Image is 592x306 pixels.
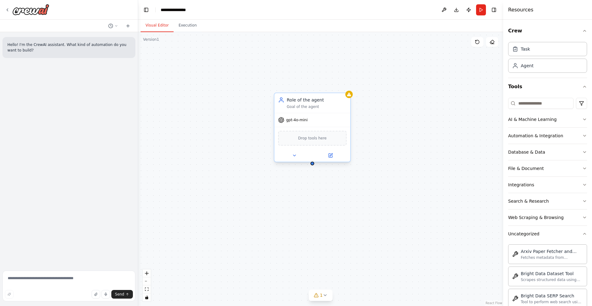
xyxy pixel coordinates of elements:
[143,269,151,277] button: zoom in
[143,37,159,42] div: Version 1
[111,290,133,299] button: Send
[508,231,539,237] div: Uncategorized
[320,292,323,298] span: 1
[274,94,351,163] div: Role of the agentGoal of the agentgpt-4o-miniDrop tools here
[521,255,583,260] div: Fetches metadata from [GEOGRAPHIC_DATA] based on a search query and optionally downloads PDFs.
[508,22,587,39] button: Crew
[508,78,587,95] button: Tools
[521,271,583,277] div: Bright Data Dataset Tool
[142,6,150,14] button: Hide left sidebar
[123,22,133,30] button: Start a new chat
[174,19,202,32] button: Execution
[101,290,110,299] button: Click to speak your automation idea
[309,290,333,301] button: 1
[508,6,533,14] h4: Resources
[161,7,192,13] nav: breadcrumb
[508,39,587,78] div: Crew
[143,269,151,301] div: React Flow controls
[508,144,587,160] button: Database & Data
[508,149,545,155] div: Database & Data
[508,111,587,127] button: AI & Machine Learning
[521,293,583,299] div: Bright Data SERP Search
[508,116,557,122] div: AI & Machine Learning
[298,135,327,141] span: Drop tools here
[286,118,308,122] span: gpt-4o-mini
[508,193,587,209] button: Search & Research
[486,301,502,305] a: React Flow attribution
[508,214,564,221] div: Web Scraping & Browsing
[141,19,174,32] button: Visual Editor
[508,198,549,204] div: Search & Research
[115,292,124,297] span: Send
[508,160,587,176] button: File & Document
[7,42,130,53] p: Hello! I'm the CrewAI assistant. What kind of automation do you want to build?
[106,22,121,30] button: Switch to previous chat
[287,104,347,109] div: Goal of the agent
[521,63,533,69] div: Agent
[521,300,583,304] div: Tool to perform web search using Bright Data SERP API.
[12,4,49,15] img: Logo
[512,296,518,302] img: Brightdatasearchtool
[490,6,498,14] button: Hide right sidebar
[508,133,563,139] div: Automation & Integration
[512,251,518,257] img: Arxivpapertool
[512,273,518,279] img: Brightdatadatasettool
[143,293,151,301] button: toggle interactivity
[508,128,587,144] button: Automation & Integration
[508,182,534,188] div: Integrations
[508,177,587,193] button: Integrations
[508,165,544,172] div: File & Document
[5,290,14,299] button: Improve this prompt
[508,209,587,225] button: Web Scraping & Browsing
[313,152,348,159] button: Open in side panel
[521,248,583,254] div: Arxiv Paper Fetcher and Downloader
[521,46,530,52] div: Task
[508,226,587,242] button: Uncategorized
[143,285,151,293] button: fit view
[143,277,151,285] button: zoom out
[287,97,347,103] div: Role of the agent
[521,277,583,282] div: Scrapes structured data using Bright Data Dataset API from a URL and optional input parameters
[92,290,100,299] button: Upload files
